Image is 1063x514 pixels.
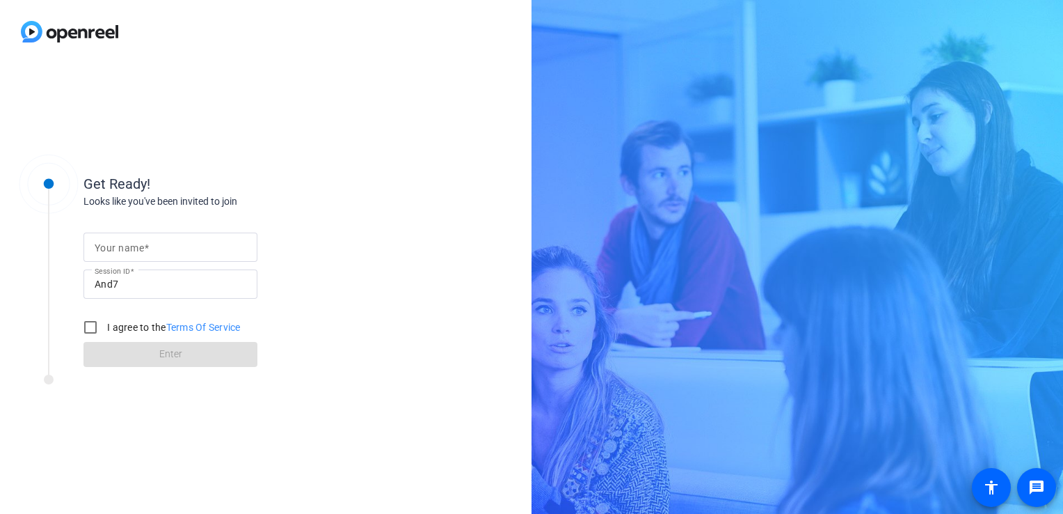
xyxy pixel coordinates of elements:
label: I agree to the [104,320,241,334]
div: Get Ready! [83,173,362,194]
mat-icon: accessibility [983,479,1000,496]
mat-label: Your name [95,242,144,254]
a: Terms Of Service [166,322,241,333]
mat-label: Session ID [95,267,130,275]
mat-icon: message [1028,479,1045,496]
div: Looks like you've been invited to join [83,194,362,209]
